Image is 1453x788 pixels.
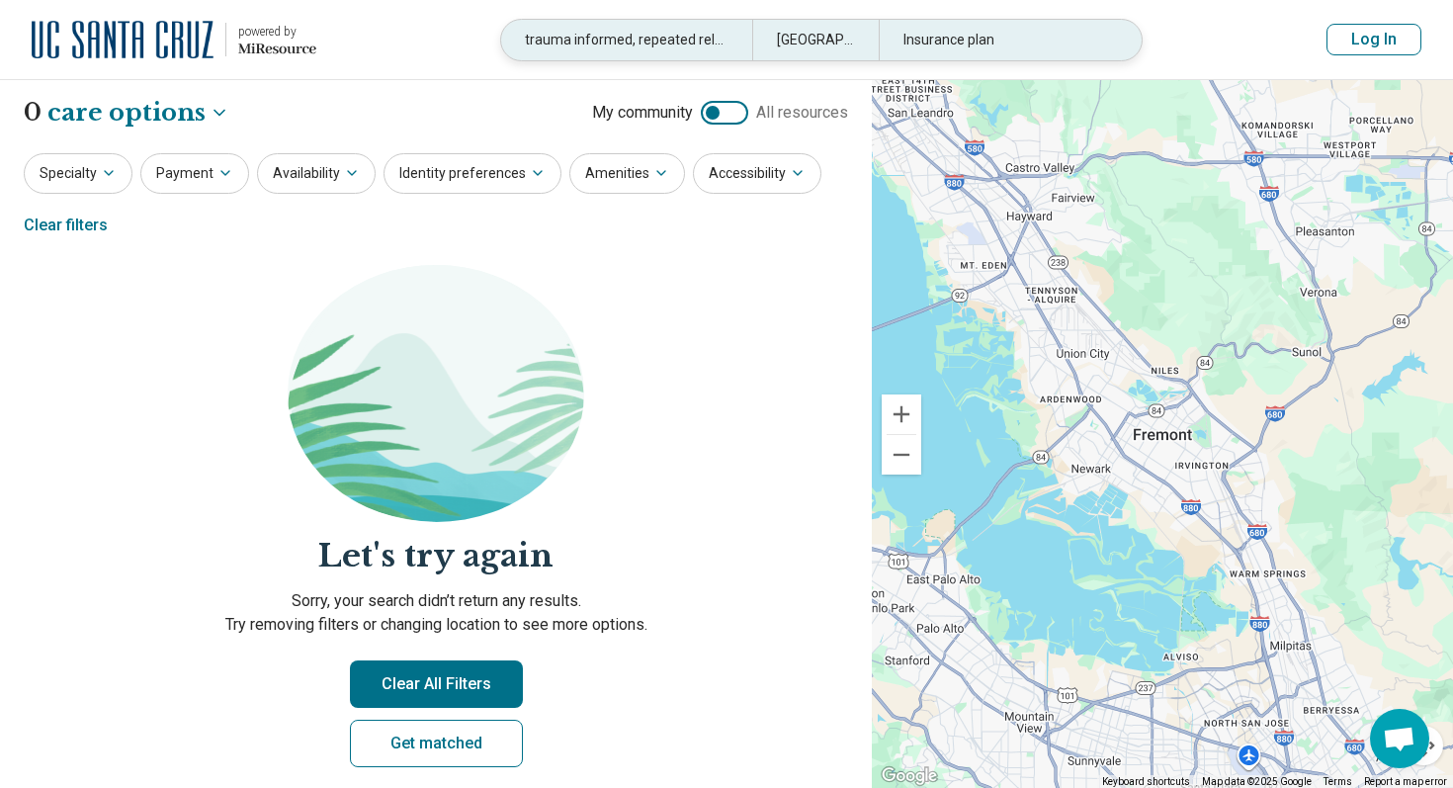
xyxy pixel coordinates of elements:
[32,16,316,63] a: University of California at Santa Cruzpowered by
[140,153,249,194] button: Payment
[1324,776,1352,787] a: Terms
[1326,24,1421,55] button: Log In
[882,435,921,475] button: Zoom out
[350,660,523,708] button: Clear All Filters
[1364,776,1447,787] a: Report a map error
[501,20,752,60] div: trauma informed, repeated relationship patterns, bad family relationships
[24,589,848,637] p: Sorry, your search didn’t return any results. Try removing filters or changing location to see mo...
[1202,776,1312,787] span: Map data ©2025 Google
[24,153,132,194] button: Specialty
[879,20,1130,60] div: Insurance plan
[752,20,878,60] div: [GEOGRAPHIC_DATA], [GEOGRAPHIC_DATA]
[47,96,229,130] button: Care options
[384,153,561,194] button: Identity preferences
[882,394,921,434] button: Zoom in
[24,202,108,249] div: Clear filters
[569,153,685,194] button: Amenities
[24,534,848,578] h2: Let's try again
[24,96,229,130] h1: 0
[1370,709,1429,768] a: Open chat
[592,101,693,125] span: My community
[693,153,821,194] button: Accessibility
[47,96,206,130] span: care options
[32,16,214,63] img: University of California at Santa Cruz
[350,720,523,767] a: Get matched
[238,23,316,41] div: powered by
[257,153,376,194] button: Availability
[756,101,848,125] span: All resources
